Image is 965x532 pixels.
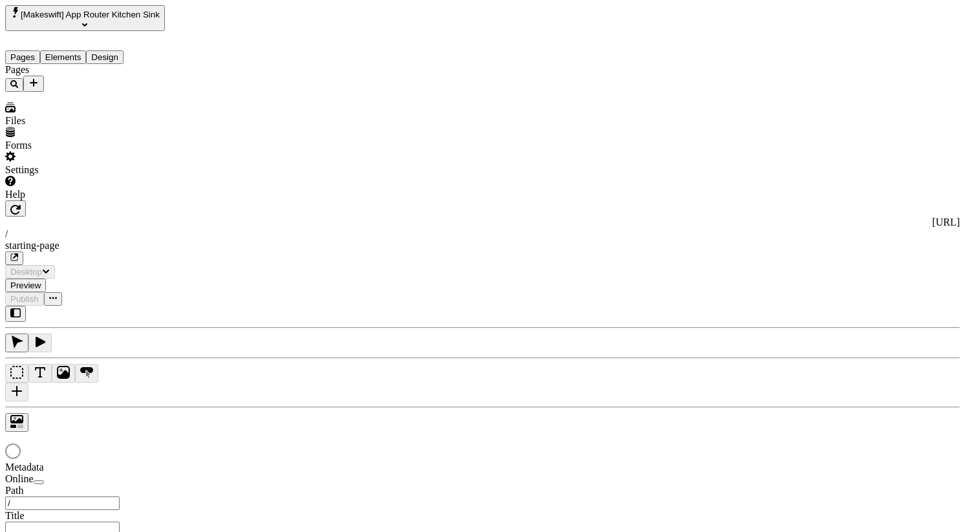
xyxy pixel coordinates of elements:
[5,265,55,279] button: Desktop
[5,364,28,383] button: Box
[5,279,46,292] button: Preview
[5,164,184,176] div: Settings
[5,140,184,151] div: Forms
[5,217,960,228] div: [URL]
[5,485,23,496] span: Path
[28,364,52,383] button: Text
[52,364,75,383] button: Image
[5,240,960,251] div: starting-page
[21,10,160,19] span: [Makeswift] App Router Kitchen Sink
[23,76,44,92] button: Add new
[5,462,160,473] div: Metadata
[5,189,184,200] div: Help
[5,292,44,306] button: Publish
[5,5,165,31] button: Select site
[10,281,41,290] span: Preview
[5,64,184,76] div: Pages
[40,50,87,64] button: Elements
[86,50,124,64] button: Design
[10,294,39,304] span: Publish
[5,510,25,521] span: Title
[5,228,960,240] div: /
[10,267,42,277] span: Desktop
[5,50,40,64] button: Pages
[5,473,34,484] span: Online
[5,115,184,127] div: Files
[75,364,98,383] button: Button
